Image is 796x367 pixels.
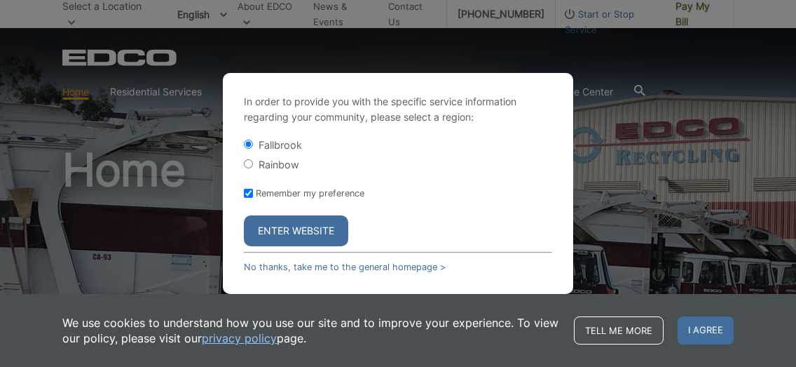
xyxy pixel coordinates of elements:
label: Fallbrook [259,139,302,151]
a: Tell me more [574,316,664,345]
a: privacy policy [202,331,277,346]
label: Remember my preference [256,188,364,199]
span: I agree [678,316,734,345]
label: Rainbow [259,159,299,171]
a: No thanks, take me to the general homepage > [244,262,446,272]
button: Enter Website [244,215,348,246]
p: In order to provide you with the specific service information regarding your community, please se... [244,94,552,125]
p: We use cookies to understand how you use our site and to improve your experience. To view our pol... [62,315,560,346]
